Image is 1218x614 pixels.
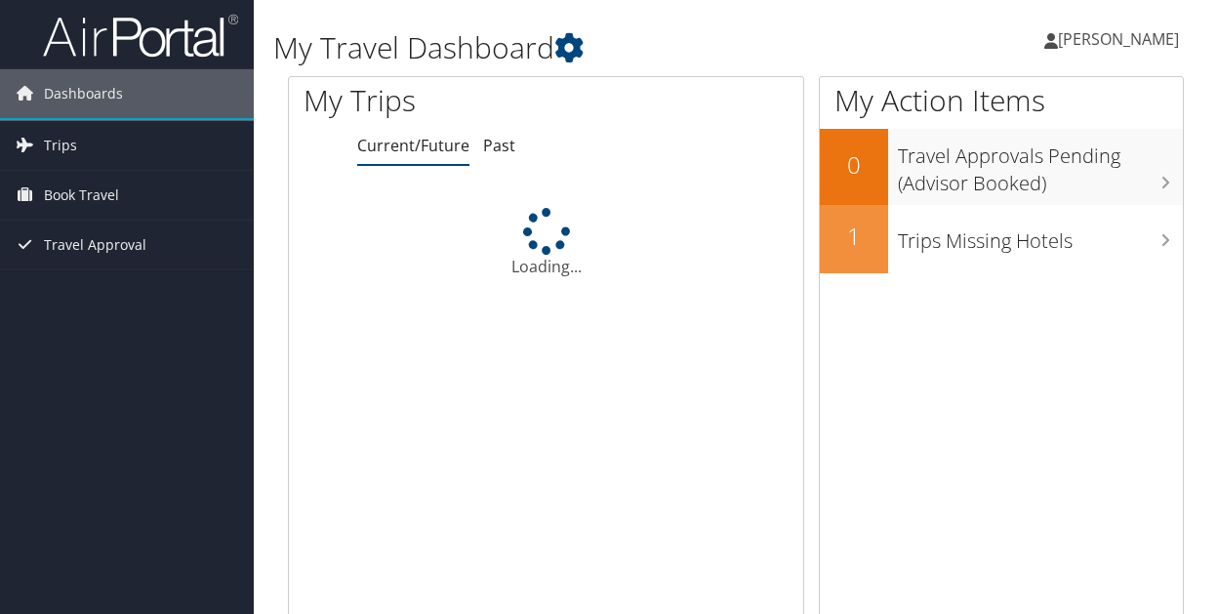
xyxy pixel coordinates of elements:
span: Book Travel [44,171,119,220]
span: Trips [44,121,77,170]
h1: My Trips [304,80,575,121]
h3: Travel Approvals Pending (Advisor Booked) [898,133,1183,197]
a: 0Travel Approvals Pending (Advisor Booked) [820,129,1183,204]
h2: 0 [820,148,888,182]
h3: Trips Missing Hotels [898,218,1183,255]
span: Travel Approval [44,221,146,269]
a: [PERSON_NAME] [1044,10,1198,68]
a: 1Trips Missing Hotels [820,205,1183,273]
span: [PERSON_NAME] [1058,28,1179,50]
h1: My Action Items [820,80,1183,121]
img: airportal-logo.png [43,13,238,59]
div: Loading... [289,208,803,278]
a: Current/Future [357,135,469,156]
a: Past [483,135,515,156]
span: Dashboards [44,69,123,118]
h2: 1 [820,220,888,253]
h1: My Travel Dashboard [273,27,890,68]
